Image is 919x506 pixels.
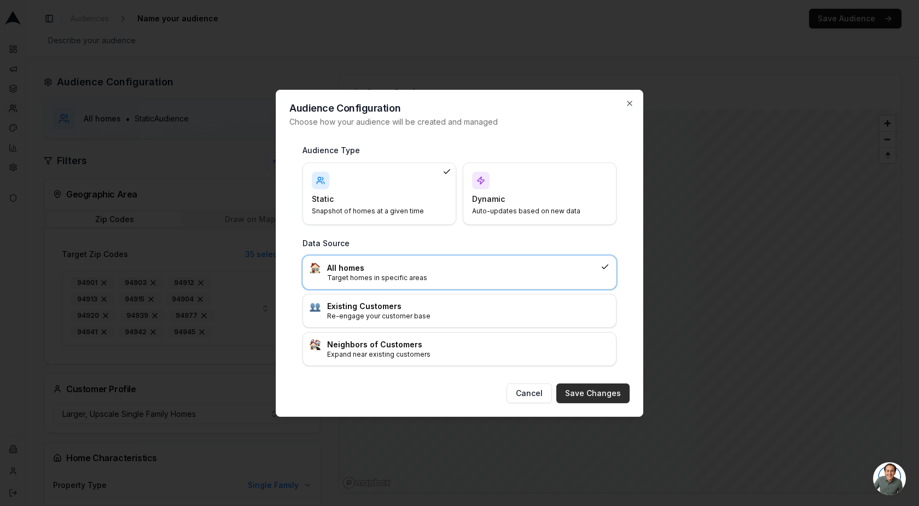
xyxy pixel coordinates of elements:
[327,350,609,359] p: Expand near existing customers
[289,117,630,127] p: Choose how your audience will be created and managed
[327,312,609,321] p: Re-engage your customer base
[507,383,552,403] button: Cancel
[303,332,616,366] div: :house_buildings:Neighbors of CustomersExpand near existing customers
[303,294,616,328] div: :busts_in_silhouette:Existing CustomersRe-engage your customer base
[310,301,321,312] img: :busts_in_silhouette:
[310,263,321,274] img: :house:
[310,339,321,350] img: :house_buildings:
[312,207,434,216] p: Snapshot of homes at a given time
[556,383,630,403] button: Save Changes
[303,162,456,225] div: StaticSnapshot of homes at a given time
[289,103,630,113] h2: Audience Configuration
[312,194,434,205] h4: Static
[303,238,616,249] h3: Data Source
[327,263,596,274] h3: All homes
[463,162,616,225] div: DynamicAuto-updates based on new data
[327,301,609,312] h3: Existing Customers
[472,194,594,205] h4: Dynamic
[303,145,616,156] h3: Audience Type
[303,255,616,289] div: :house:All homesTarget homes in specific areas
[327,339,609,350] h3: Neighbors of Customers
[327,274,596,282] p: Target homes in specific areas
[472,207,594,216] p: Auto-updates based on new data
